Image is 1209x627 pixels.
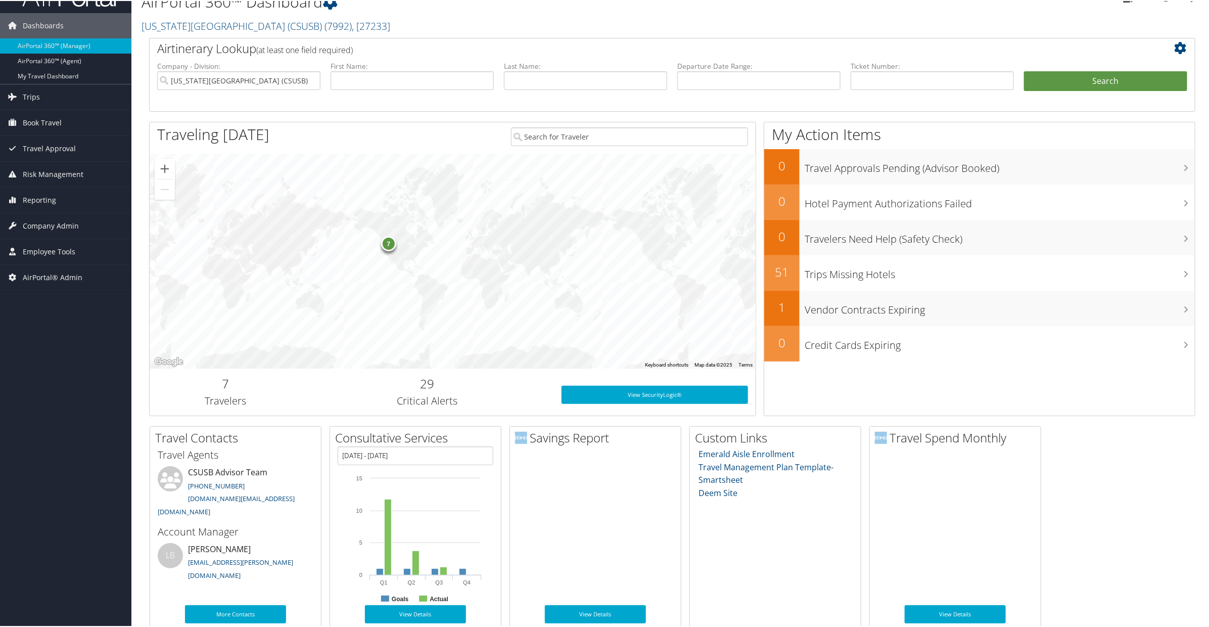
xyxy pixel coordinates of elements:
h2: Consultative Services [335,428,501,445]
a: View Details [905,604,1006,622]
h3: Travel Approvals Pending (Advisor Booked) [805,155,1195,174]
span: Trips [23,83,40,109]
div: LB [158,542,183,567]
a: Deem Site [699,486,738,498]
h1: My Action Items [764,123,1195,144]
img: domo-logo.png [515,431,527,443]
h3: Credit Cards Expiring [805,332,1195,351]
a: Emerald Aisle Enrollment [699,447,795,459]
h3: Travelers [157,393,294,407]
li: CSUSB Advisor Team [153,465,318,519]
span: , [ 27233 ] [352,18,390,32]
h1: Traveling [DATE] [157,123,269,144]
span: ( 7992 ) [324,18,352,32]
tspan: 5 [359,539,362,545]
a: [PHONE_NUMBER] [188,480,245,489]
a: 51Trips Missing Hotels [764,254,1195,290]
img: Google [152,354,185,368]
h2: 0 [764,156,800,173]
text: Goals [392,595,409,602]
h2: Savings Report [515,428,681,445]
a: [EMAIL_ADDRESS][PERSON_NAME][DOMAIN_NAME] [188,557,293,579]
label: Company - Division: [157,60,320,70]
h2: Travel Contacts [155,428,321,445]
span: Book Travel [23,109,62,135]
a: [US_STATE][GEOGRAPHIC_DATA] (CSUSB) [142,18,390,32]
span: Reporting [23,187,56,212]
div: 7 [381,235,396,250]
button: Keyboard shortcuts [645,361,688,368]
text: Q4 [463,578,471,585]
h2: 51 [764,262,800,280]
h3: Trips Missing Hotels [805,261,1195,281]
h3: Hotel Payment Authorizations Failed [805,191,1195,210]
label: Departure Date Range: [677,60,841,70]
a: More Contacts [185,604,286,622]
label: Last Name: [504,60,667,70]
span: Map data ©2025 [694,361,732,367]
text: Q3 [436,578,443,585]
li: [PERSON_NAME] [153,542,318,584]
text: Actual [430,595,448,602]
input: Search for Traveler [511,126,749,145]
h2: 1 [764,298,800,315]
img: domo-logo.png [875,431,887,443]
h2: 7 [157,374,294,391]
h3: Travel Agents [158,447,313,461]
a: Open this area in Google Maps (opens a new window) [152,354,185,368]
text: Q1 [380,578,388,585]
h2: 29 [309,374,546,391]
h2: Airtinerary Lookup [157,39,1100,56]
span: Dashboards [23,12,64,37]
button: Zoom in [155,158,175,178]
a: 0Travelers Need Help (Safety Check) [764,219,1195,254]
h2: 0 [764,227,800,244]
h3: Account Manager [158,524,313,538]
h3: Vendor Contracts Expiring [805,297,1195,316]
tspan: 0 [359,571,362,577]
a: Travel Management Plan Template- Smartsheet [699,461,834,485]
a: View SecurityLogic® [562,385,749,403]
h2: Travel Spend Monthly [875,428,1041,445]
a: 0Credit Cards Expiring [764,325,1195,361]
h2: 0 [764,192,800,209]
tspan: 10 [356,507,362,513]
span: Risk Management [23,161,83,186]
text: Q2 [408,578,415,585]
h3: Critical Alerts [309,393,546,407]
button: Search [1024,70,1187,91]
button: Zoom out [155,178,175,199]
h3: Travelers Need Help (Safety Check) [805,226,1195,245]
label: Ticket Number: [851,60,1014,70]
a: View Details [545,604,646,622]
h2: Custom Links [695,428,861,445]
a: Terms (opens in new tab) [738,361,753,367]
tspan: 15 [356,474,362,480]
a: [DOMAIN_NAME][EMAIL_ADDRESS][DOMAIN_NAME] [158,493,295,515]
span: Travel Approval [23,135,76,160]
a: 1Vendor Contracts Expiring [764,290,1195,325]
a: 0Hotel Payment Authorizations Failed [764,184,1195,219]
span: AirPortal® Admin [23,264,82,289]
span: Company Admin [23,212,79,238]
a: 0Travel Approvals Pending (Advisor Booked) [764,148,1195,184]
a: View Details [365,604,466,622]
span: (at least one field required) [256,43,353,55]
label: First Name: [331,60,494,70]
h2: 0 [764,333,800,350]
span: Employee Tools [23,238,75,263]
